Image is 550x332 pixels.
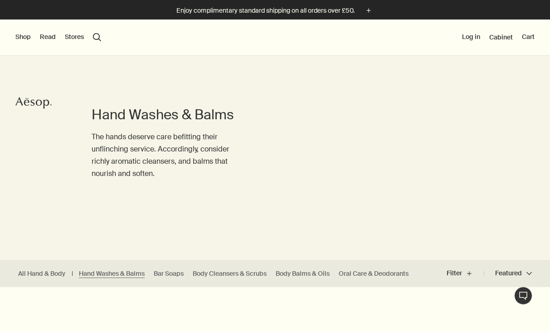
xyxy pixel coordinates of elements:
button: Save to cabinet [345,293,361,309]
button: Featured [484,263,532,284]
button: Open search [93,33,101,41]
nav: supplementary [462,20,535,56]
a: Cabinet [489,33,513,41]
p: Enjoy complimentary standard shipping on all orders over £50. [176,6,355,15]
button: Enjoy complimentary standard shipping on all orders over £50. [176,5,374,16]
div: Daily essential [377,297,418,305]
button: Live Assistance [514,287,532,305]
button: Cart [522,33,535,42]
button: Read [40,33,56,42]
button: Shop [15,33,31,42]
a: Oral Care & Deodorants [339,269,409,278]
p: The hands deserve care befitting their unflinching service. Accordingly, consider richly aromatic... [92,131,238,180]
button: Stores [65,33,84,42]
a: Hand Washes & Balms [79,269,145,278]
a: Body Cleansers & Scrubs [193,269,267,278]
svg: Aesop [15,96,52,110]
button: Save to cabinet [528,293,545,309]
button: Log in [462,33,480,42]
h1: Hand Washes & Balms [92,106,238,124]
nav: primary [15,20,101,56]
a: Body Balms & Oils [276,269,330,278]
div: New addition [9,296,51,306]
button: Save to cabinet [161,293,177,309]
div: Notable formulation [193,297,250,305]
button: Filter [447,263,484,284]
a: Bar Soaps [154,269,184,278]
a: Aesop [13,94,54,114]
a: All Hand & Body [18,269,65,278]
